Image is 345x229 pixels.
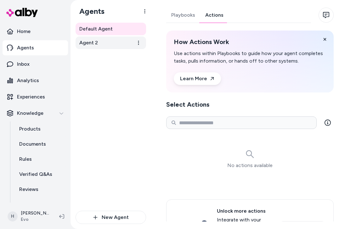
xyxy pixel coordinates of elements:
[166,8,200,23] a: Playbooks
[19,186,38,193] p: Reviews
[79,39,98,47] span: Agent 2
[3,106,68,121] button: Knowledge
[174,38,326,46] h2: How Actions Work
[76,23,146,35] a: Default Agent
[174,72,221,85] a: Learn More
[13,182,68,197] a: Reviews
[17,109,43,117] p: Knowledge
[3,40,68,55] a: Agents
[19,155,32,163] p: Rules
[21,216,49,223] span: Evo
[13,167,68,182] a: Verified Q&As
[74,7,105,16] h1: Agents
[13,137,68,152] a: Documents
[19,201,61,208] p: Survey Questions
[174,50,326,65] p: Use actions within Playbooks to guide how your agent completes tasks, pulls information, or hands...
[166,100,334,109] h2: Select Actions
[79,25,113,33] span: Default Agent
[13,152,68,167] a: Rules
[19,140,46,148] p: Documents
[217,207,272,215] span: Unlock more actions
[227,162,273,169] p: No actions available
[76,211,146,224] button: New Agent
[3,24,68,39] a: Home
[17,28,31,35] p: Home
[19,125,41,133] p: Products
[6,8,38,17] img: alby Logo
[3,73,68,88] a: Analytics
[17,77,39,84] p: Analytics
[3,89,68,104] a: Experiences
[4,206,54,226] button: H[PERSON_NAME]Evo
[200,8,229,23] a: Actions
[21,210,49,216] p: [PERSON_NAME]
[17,44,34,52] p: Agents
[17,93,45,101] p: Experiences
[8,211,18,221] span: H
[76,36,146,49] a: Agent 2
[3,57,68,72] a: Inbox
[19,170,52,178] p: Verified Q&As
[17,60,30,68] p: Inbox
[13,197,68,212] a: Survey Questions
[13,121,68,137] a: Products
